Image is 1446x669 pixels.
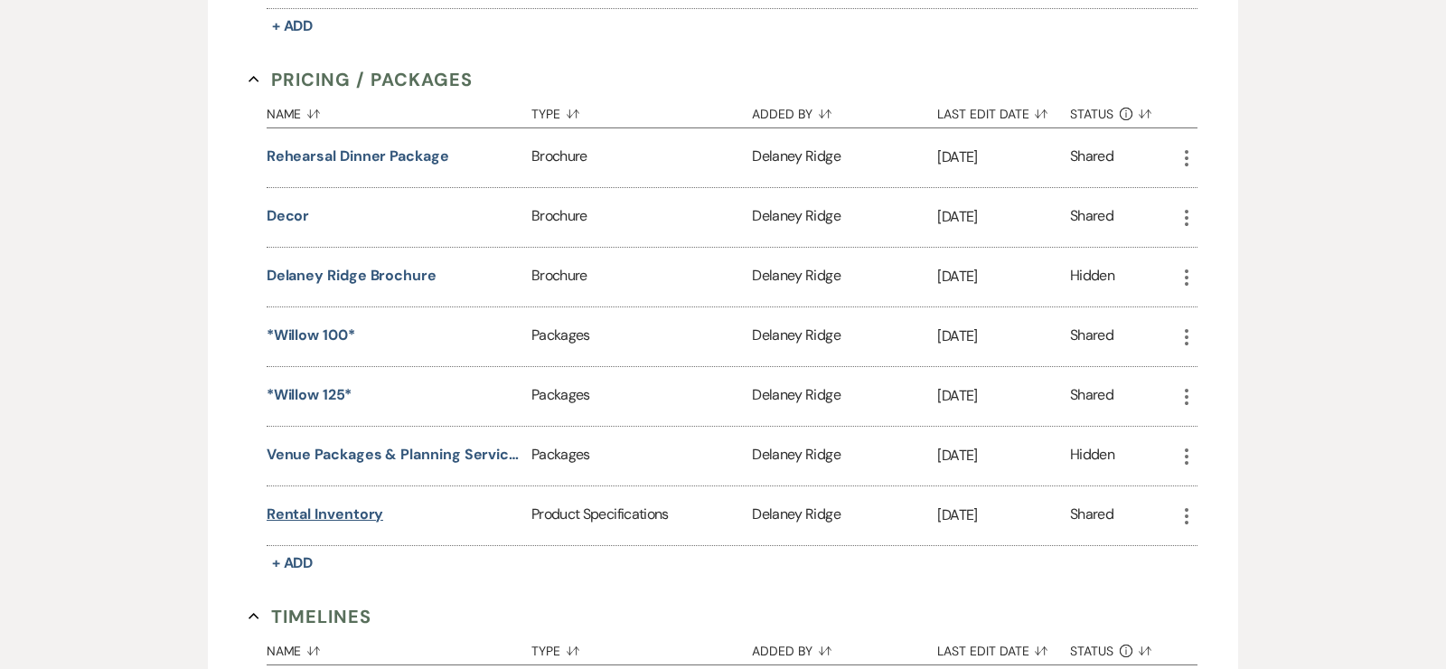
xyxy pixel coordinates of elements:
div: Packages [531,307,752,366]
p: [DATE] [937,384,1070,408]
button: + Add [267,14,319,39]
div: Packages [531,367,752,426]
div: Delaney Ridge [752,248,937,306]
button: *Willow 100* [267,325,355,346]
button: Added By [752,630,937,664]
button: Status [1070,93,1176,127]
div: Shared [1070,504,1113,528]
p: [DATE] [937,325,1070,348]
button: Name [267,630,531,664]
p: [DATE] [937,205,1070,229]
div: Delaney Ridge [752,307,937,366]
button: Rehearsal Dinner Package [267,146,449,167]
button: Added By [752,93,937,127]
button: *Willow 125* [267,384,352,406]
button: Status [1070,630,1176,664]
p: [DATE] [937,444,1070,467]
button: Last Edit Date [937,630,1070,664]
span: + Add [272,16,314,35]
button: Delaney Ridge Brochure [267,265,437,287]
div: Packages [531,427,752,485]
div: Shared [1070,146,1113,170]
div: Brochure [531,188,752,247]
div: Delaney Ridge [752,427,937,485]
div: Brochure [531,128,752,187]
button: Last Edit Date [937,93,1070,127]
div: Product Specifications [531,486,752,545]
button: Type [531,630,752,664]
button: Decor [267,205,310,227]
div: Hidden [1070,265,1114,289]
p: [DATE] [937,146,1070,169]
button: Pricing / Packages [249,66,473,93]
button: Type [531,93,752,127]
div: Brochure [531,248,752,306]
button: Timelines [249,603,371,630]
div: Delaney Ridge [752,367,937,426]
span: Status [1070,108,1113,120]
div: Delaney Ridge [752,128,937,187]
div: Delaney Ridge [752,188,937,247]
div: Shared [1070,384,1113,409]
button: Name [267,93,531,127]
button: Venue Packages & Planning Services [267,444,524,466]
div: Hidden [1070,444,1114,468]
div: Shared [1070,205,1113,230]
div: Delaney Ridge [752,486,937,545]
p: [DATE] [937,265,1070,288]
p: [DATE] [937,504,1070,527]
button: + Add [267,551,319,576]
span: Status [1070,645,1113,657]
button: Rental Inventory [267,504,384,525]
div: Shared [1070,325,1113,349]
span: + Add [272,553,314,572]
